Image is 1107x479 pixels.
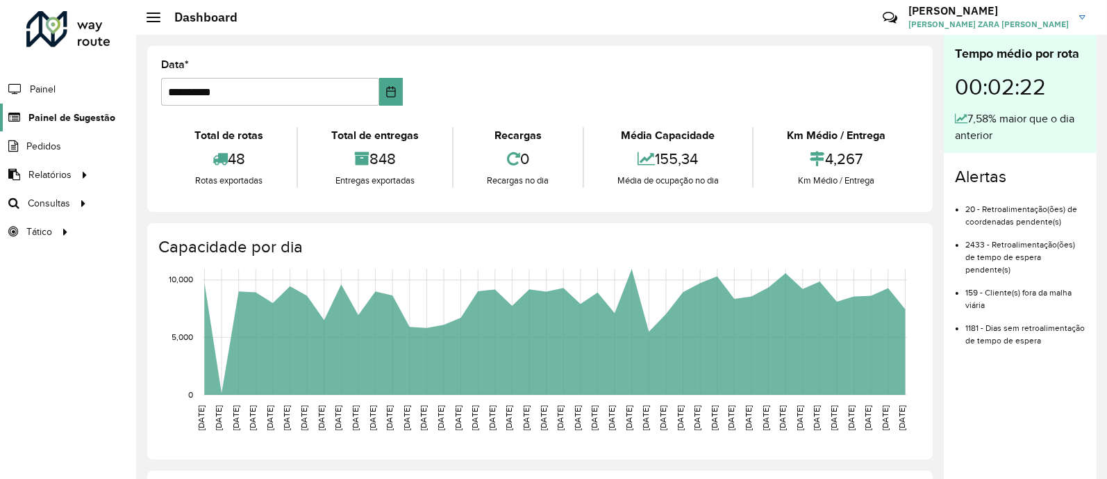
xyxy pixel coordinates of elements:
[908,18,1069,31] span: [PERSON_NAME] ZARA [PERSON_NAME]
[301,174,449,188] div: Entregas exportadas
[231,405,240,430] text: [DATE]
[726,405,735,430] text: [DATE]
[28,196,70,211] span: Consultas
[436,405,445,430] text: [DATE]
[26,139,61,154] span: Pedidos
[965,311,1085,347] li: 1181 - Dias sem retroalimentação de tempo de espera
[379,78,403,106] button: Choose Date
[778,405,787,430] text: [DATE]
[265,405,274,430] text: [DATE]
[588,174,749,188] div: Média de ocupação no dia
[744,405,753,430] text: [DATE]
[165,127,293,144] div: Total de rotas
[955,63,1085,111] div: 00:02:22
[757,144,915,174] div: 4,267
[761,405,770,430] text: [DATE]
[588,127,749,144] div: Média Capacidade
[161,56,189,73] label: Data
[457,127,579,144] div: Recargas
[504,405,513,430] text: [DATE]
[457,144,579,174] div: 0
[197,405,206,430] text: [DATE]
[158,237,919,257] h4: Capacidade por dia
[30,82,56,97] span: Painel
[188,390,193,399] text: 0
[847,405,856,430] text: [DATE]
[676,405,685,430] text: [DATE]
[333,405,342,430] text: [DATE]
[165,174,293,188] div: Rotas exportadas
[692,405,701,430] text: [DATE]
[955,44,1085,63] div: Tempo médio por rota
[812,405,821,430] text: [DATE]
[556,405,565,430] text: [DATE]
[658,405,667,430] text: [DATE]
[488,405,497,430] text: [DATE]
[881,405,890,430] text: [DATE]
[301,127,449,144] div: Total de entregas
[169,275,193,284] text: 10,000
[301,144,449,174] div: 848
[624,405,633,430] text: [DATE]
[165,144,293,174] div: 48
[351,405,360,430] text: [DATE]
[26,225,52,239] span: Tático
[402,405,411,430] text: [DATE]
[28,111,115,125] span: Painel de Sugestão
[875,3,905,33] a: Contato Rápido
[590,405,599,430] text: [DATE]
[299,405,308,430] text: [DATE]
[28,168,72,182] span: Relatórios
[283,405,292,430] text: [DATE]
[641,405,650,430] text: [DATE]
[522,405,531,430] text: [DATE]
[863,405,872,430] text: [DATE]
[317,405,326,430] text: [DATE]
[248,405,257,430] text: [DATE]
[710,405,719,430] text: [DATE]
[172,332,193,341] text: 5,000
[539,405,548,430] text: [DATE]
[160,10,238,25] h2: Dashboard
[419,405,428,430] text: [DATE]
[908,4,1069,17] h3: [PERSON_NAME]
[965,228,1085,276] li: 2433 - Retroalimentação(ões) de tempo de espera pendente(s)
[757,127,915,144] div: Km Médio / Entrega
[470,405,479,430] text: [DATE]
[368,405,377,430] text: [DATE]
[573,405,582,430] text: [DATE]
[457,174,579,188] div: Recargas no dia
[965,276,1085,311] li: 159 - Cliente(s) fora da malha viária
[965,193,1085,228] li: 20 - Retroalimentação(ões) de coordenadas pendente(s)
[214,405,223,430] text: [DATE]
[385,405,394,430] text: [DATE]
[829,405,838,430] text: [DATE]
[757,174,915,188] div: Km Médio / Entrega
[588,144,749,174] div: 155,34
[898,405,907,430] text: [DATE]
[453,405,463,430] text: [DATE]
[955,111,1085,144] div: 7,58% maior que o dia anterior
[607,405,616,430] text: [DATE]
[955,167,1085,187] h4: Alertas
[795,405,804,430] text: [DATE]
